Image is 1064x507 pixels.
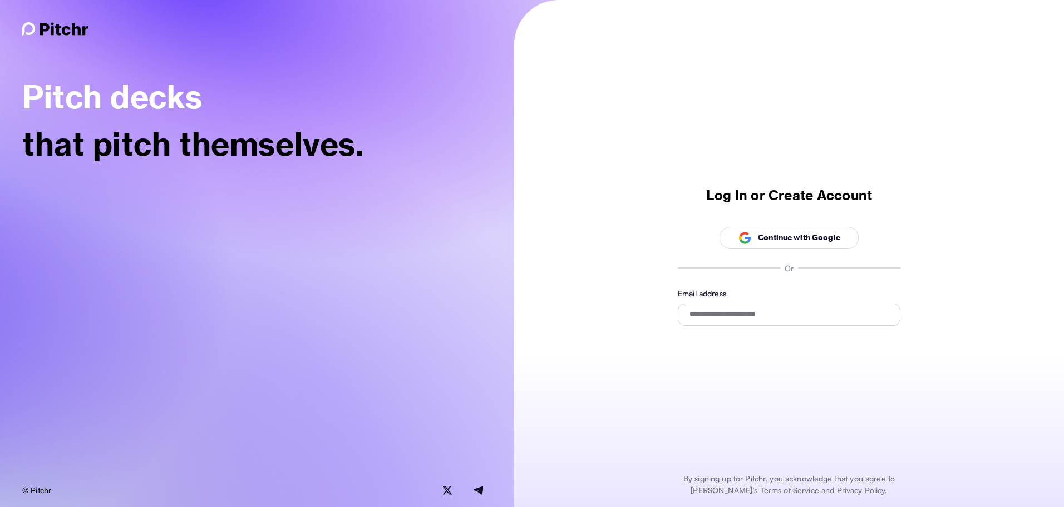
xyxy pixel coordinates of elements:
[22,80,483,115] p: Pitch decks
[474,486,483,495] img: LinkedIn icon
[720,227,859,249] button: Continue with Google
[22,22,88,36] img: Pitchr logo
[22,127,483,162] p: that pitch themselves.
[664,473,914,496] p: By signing up for Pitchr, you acknowledge that you agree to [PERSON_NAME]’s Terms of Service and ...
[443,486,452,495] img: Twitter icon
[785,262,794,274] p: Or
[758,232,840,243] p: Continue with Google
[706,187,873,204] p: Log In or Create Account
[22,484,51,496] p: © Pitchr
[678,287,900,299] p: Email address
[738,231,751,245] img: svg%3e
